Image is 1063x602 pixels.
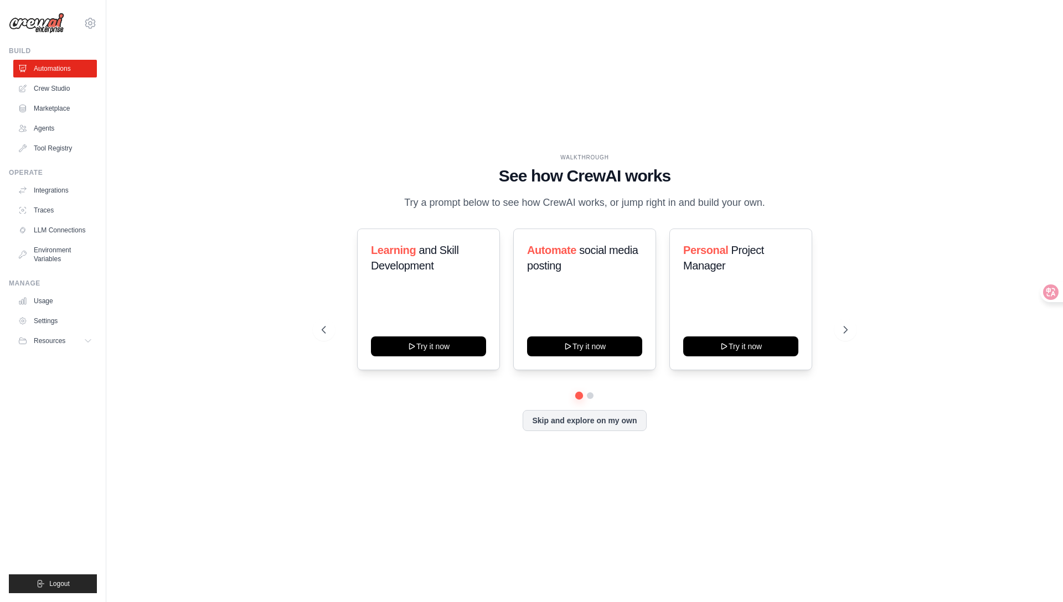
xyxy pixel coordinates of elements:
[523,410,646,431] button: Skip and explore on my own
[527,244,576,256] span: Automate
[34,336,65,345] span: Resources
[371,244,416,256] span: Learning
[13,221,97,239] a: LLM Connections
[13,201,97,219] a: Traces
[13,312,97,330] a: Settings
[9,279,97,288] div: Manage
[1008,549,1063,602] iframe: Chat Widget
[399,195,771,211] p: Try a prompt below to see how CrewAI works, or jump right in and build your own.
[322,153,848,162] div: WALKTHROUGH
[13,139,97,157] a: Tool Registry
[13,60,97,77] a: Automations
[371,336,486,356] button: Try it now
[49,579,70,588] span: Logout
[527,336,642,356] button: Try it now
[13,241,97,268] a: Environment Variables
[683,244,764,272] span: Project Manager
[527,244,638,272] span: social media posting
[9,13,64,34] img: Logo
[9,46,97,55] div: Build
[322,166,848,186] h1: See how CrewAI works
[9,574,97,593] button: Logout
[683,336,798,356] button: Try it now
[13,181,97,199] a: Integrations
[13,80,97,97] a: Crew Studio
[13,332,97,350] button: Resources
[13,120,97,137] a: Agents
[13,292,97,310] a: Usage
[371,244,458,272] span: and Skill Development
[683,244,728,256] span: Personal
[9,168,97,177] div: Operate
[13,100,97,117] a: Marketplace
